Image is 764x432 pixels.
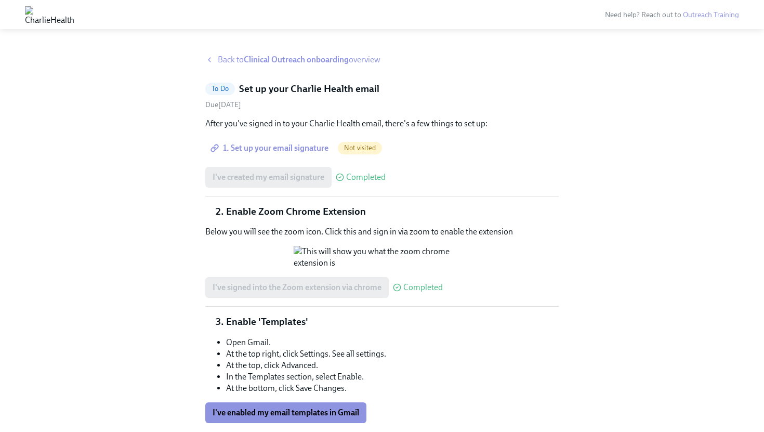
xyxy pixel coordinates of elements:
[226,337,559,348] li: Open Gmail.
[25,6,74,23] img: CharlieHealth
[239,82,379,96] h5: Set up your Charlie Health email
[205,138,336,159] a: 1. Set up your email signature
[605,10,739,19] span: Need help? Reach out to
[226,315,559,329] li: Enable 'Templates'
[205,402,366,423] button: I've enabled my email templates in Gmail
[205,54,559,66] a: Back toClinical Outreach onboardingoverview
[226,371,559,383] li: In the Templates section, select Enable.
[403,283,443,292] span: Completed
[213,408,359,418] span: I've enabled my email templates in Gmail
[218,54,380,66] span: Back to overview
[205,85,235,93] span: To Do
[226,360,559,371] li: At the top, click Advanced.
[346,173,386,181] span: Completed
[244,55,349,64] strong: Clinical Outreach onboarding
[205,226,559,238] p: Below you will see the zoom icon. Click this and sign in via zoom to enable the extension
[226,205,559,218] li: Enable Zoom Chrome Extension
[205,118,559,129] p: After you've signed in to your Charlie Health email, there's a few things to set up:
[338,144,382,152] span: Not visited
[205,100,241,109] span: Tuesday, October 7th 2025, 10:00 am
[213,143,328,153] span: 1. Set up your email signature
[294,246,470,269] button: Zoom image
[226,383,559,394] li: At the bottom, click Save Changes.
[226,348,559,360] li: At the top right, click Settings. See all settings.
[683,10,739,19] a: Outreach Training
